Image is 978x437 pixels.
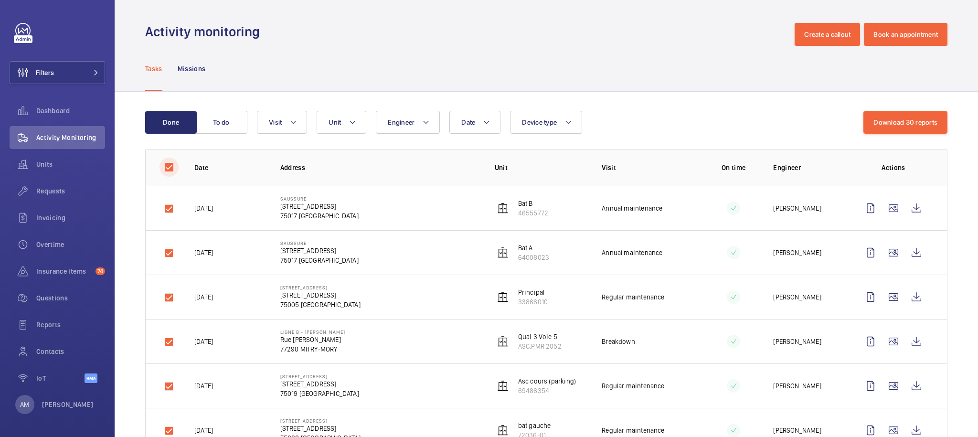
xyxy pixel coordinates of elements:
p: [PERSON_NAME] [42,400,94,409]
p: [PERSON_NAME] [773,248,821,257]
span: Activity Monitoring [36,133,105,142]
button: Unit [317,111,366,134]
p: Regular maintenance [602,381,664,391]
p: Tasks [145,64,162,74]
p: 69486354 [518,386,576,395]
img: elevator.svg [497,203,509,214]
p: LIGNE B - [PERSON_NAME] [280,329,345,335]
span: Unit [329,118,341,126]
p: ASC.PMR 2052 [518,341,562,351]
p: [STREET_ADDRESS] [280,290,361,300]
p: Date [194,163,265,172]
p: [STREET_ADDRESS] [280,285,361,290]
p: Rue [PERSON_NAME] [280,335,345,344]
p: [DATE] [194,292,213,302]
button: To do [196,111,247,134]
p: bat gauche [518,421,551,430]
p: Missions [178,64,206,74]
span: 74 [96,267,105,275]
p: Breakdown [602,337,635,346]
p: [STREET_ADDRESS] [280,246,359,256]
span: Questions [36,293,105,303]
p: Annual maintenance [602,248,662,257]
span: Requests [36,186,105,196]
img: elevator.svg [497,425,509,436]
span: IoT [36,373,85,383]
p: [PERSON_NAME] [773,426,821,435]
p: 77290 MITRY-MORY [280,344,345,354]
p: Saussure [280,240,359,246]
p: Bat A [518,243,549,253]
span: Overtime [36,240,105,249]
span: Insurance items [36,266,92,276]
p: [PERSON_NAME] [773,381,821,391]
p: [STREET_ADDRESS] [280,424,361,433]
span: Engineer [388,118,415,126]
span: Device type [522,118,557,126]
p: 46555772 [518,208,548,218]
p: 33866010 [518,297,548,307]
p: AM [20,400,29,409]
button: Visit [257,111,307,134]
p: 75017 [GEOGRAPHIC_DATA] [280,256,359,265]
p: Regular maintenance [602,426,664,435]
p: [STREET_ADDRESS] [280,379,359,389]
p: Saussure [280,196,359,202]
button: Date [449,111,500,134]
p: Asc cours (parking) [518,376,576,386]
p: 75017 [GEOGRAPHIC_DATA] [280,211,359,221]
span: Filters [36,68,54,77]
p: 64008023 [518,253,549,262]
p: 75019 [GEOGRAPHIC_DATA] [280,389,359,398]
img: elevator.svg [497,336,509,347]
p: Address [280,163,479,172]
p: [DATE] [194,381,213,391]
span: Dashboard [36,106,105,116]
p: [DATE] [194,248,213,257]
p: [PERSON_NAME] [773,203,821,213]
button: Device type [510,111,582,134]
p: [DATE] [194,337,213,346]
span: Date [461,118,475,126]
p: [PERSON_NAME] [773,337,821,346]
p: Principal [518,288,548,297]
p: On time [709,163,758,172]
button: Download 30 reports [863,111,947,134]
p: Quai 3 Voie 5 [518,332,562,341]
p: Engineer [773,163,844,172]
p: [PERSON_NAME] [773,292,821,302]
button: Engineer [376,111,440,134]
p: Bat B [518,199,548,208]
h1: Activity monitoring [145,23,266,41]
p: Annual maintenance [602,203,662,213]
p: Unit [495,163,587,172]
img: elevator.svg [497,247,509,258]
span: Reports [36,320,105,330]
span: Units [36,160,105,169]
span: Beta [85,373,97,383]
p: [DATE] [194,203,213,213]
p: [STREET_ADDRESS] [280,418,361,424]
button: Create a callout [795,23,860,46]
p: [DATE] [194,426,213,435]
button: Done [145,111,197,134]
p: Regular maintenance [602,292,664,302]
p: 75005 [GEOGRAPHIC_DATA] [280,300,361,309]
span: Contacts [36,347,105,356]
p: Visit [602,163,694,172]
img: elevator.svg [497,291,509,303]
button: Filters [10,61,105,84]
button: Book an appointment [864,23,947,46]
img: elevator.svg [497,380,509,392]
p: [STREET_ADDRESS] [280,373,359,379]
p: Actions [859,163,928,172]
span: Invoicing [36,213,105,223]
p: [STREET_ADDRESS] [280,202,359,211]
span: Visit [269,118,282,126]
